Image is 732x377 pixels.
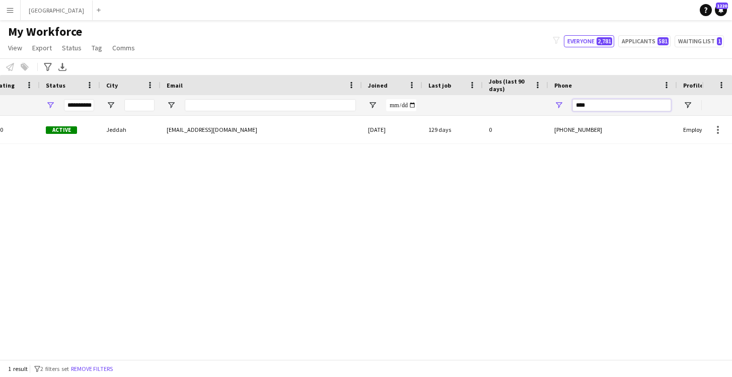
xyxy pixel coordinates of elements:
[112,43,135,52] span: Comms
[683,82,703,89] span: Profile
[597,37,612,45] span: 2,781
[428,82,451,89] span: Last job
[675,35,724,47] button: Waiting list1
[100,116,161,143] div: Jeddah
[161,116,362,143] div: [EMAIL_ADDRESS][DOMAIN_NAME]
[46,101,55,110] button: Open Filter Menu
[69,363,115,374] button: Remove filters
[386,99,416,111] input: Joined Filter Input
[368,82,388,89] span: Joined
[56,61,68,73] app-action-btn: Export XLSX
[21,1,93,20] button: [GEOGRAPHIC_DATA]
[88,41,106,54] a: Tag
[564,35,614,47] button: Everyone2,781
[715,4,727,16] a: 1220
[108,41,139,54] a: Comms
[42,61,54,73] app-action-btn: Advanced filters
[106,82,118,89] span: City
[167,101,176,110] button: Open Filter Menu
[28,41,56,54] a: Export
[483,116,548,143] div: 0
[368,101,377,110] button: Open Filter Menu
[548,116,677,143] div: [PHONE_NUMBER]
[46,82,65,89] span: Status
[124,99,155,111] input: City Filter Input
[657,37,669,45] span: 581
[106,101,115,110] button: Open Filter Menu
[58,41,86,54] a: Status
[422,116,483,143] div: 129 days
[8,24,82,39] span: My Workforce
[683,101,692,110] button: Open Filter Menu
[8,43,22,52] span: View
[185,99,356,111] input: Email Filter Input
[62,43,82,52] span: Status
[554,101,563,110] button: Open Filter Menu
[92,43,102,52] span: Tag
[554,82,572,89] span: Phone
[716,3,728,9] span: 1220
[717,37,722,45] span: 1
[4,41,26,54] a: View
[618,35,671,47] button: Applicants581
[167,82,183,89] span: Email
[32,43,52,52] span: Export
[46,126,77,134] span: Active
[572,99,671,111] input: Phone Filter Input
[40,365,69,372] span: 2 filters set
[362,116,422,143] div: [DATE]
[489,78,530,93] span: Jobs (last 90 days)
